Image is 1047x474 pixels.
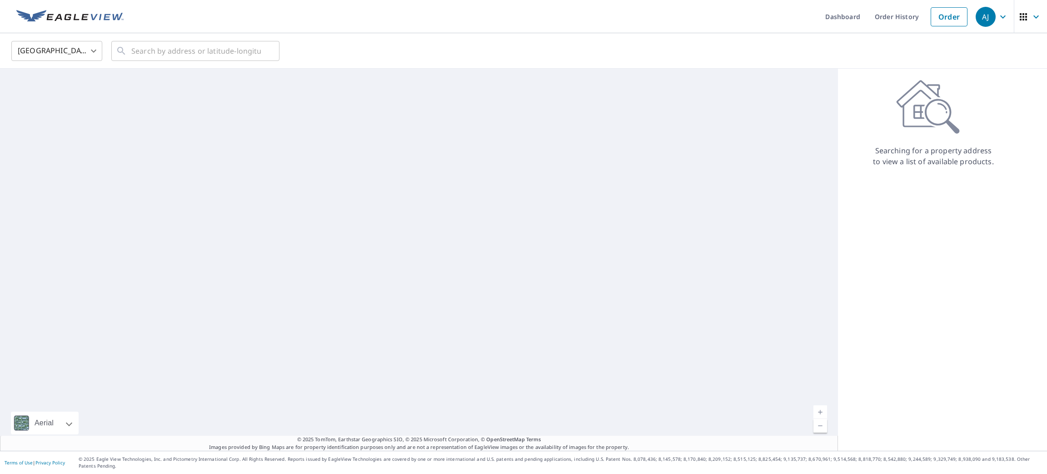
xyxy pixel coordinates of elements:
[79,456,1042,469] p: © 2025 Eagle View Technologies, Inc. and Pictometry International Corp. All Rights Reserved. Repo...
[297,436,541,444] span: © 2025 TomTom, Earthstar Geographics SIO, © 2025 Microsoft Corporation, ©
[35,459,65,466] a: Privacy Policy
[16,10,124,24] img: EV Logo
[813,419,827,433] a: Current Level 5, Zoom Out
[32,412,56,434] div: Aerial
[526,436,541,443] a: Terms
[931,7,967,26] a: Order
[131,38,261,64] input: Search by address or latitude-longitude
[5,460,65,465] p: |
[486,436,524,443] a: OpenStreetMap
[976,7,996,27] div: AJ
[813,405,827,419] a: Current Level 5, Zoom In
[5,459,33,466] a: Terms of Use
[11,38,102,64] div: [GEOGRAPHIC_DATA]
[11,412,79,434] div: Aerial
[872,145,994,167] p: Searching for a property address to view a list of available products.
